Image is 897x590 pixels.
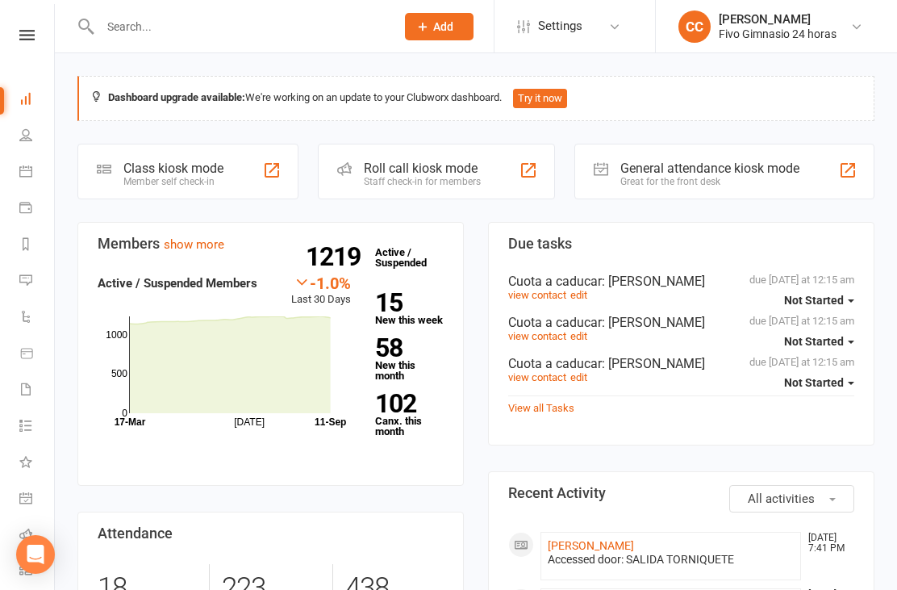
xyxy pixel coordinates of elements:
div: Fivo Gimnasio 24 horas [719,27,837,41]
span: : [PERSON_NAME] [602,315,705,330]
a: Roll call kiosk mode [19,518,56,554]
span: Not Started [784,335,844,348]
div: Roll call kiosk mode [364,161,481,176]
a: 15New this week [375,291,444,325]
div: General attendance kiosk mode [620,161,799,176]
button: Not Started [784,286,854,315]
strong: 58 [375,336,437,360]
a: edit [570,371,587,383]
a: Dashboard [19,82,56,119]
strong: 1219 [306,245,367,269]
a: Payments [19,191,56,228]
h3: Recent Activity [508,485,854,501]
a: [PERSON_NAME] [548,539,634,552]
div: Open Intercom Messenger [16,535,55,574]
a: edit [570,330,587,342]
input: Search... [95,15,384,38]
div: We're working on an update to your Clubworx dashboard. [77,76,874,121]
div: Accessed door: SALIDA TORNIQUETE [548,553,794,567]
button: Not Started [784,327,854,356]
div: Cuota a caducar [508,315,854,330]
a: 102Canx. this month [375,391,444,437]
a: 58New this month [375,336,444,381]
a: General attendance kiosk mode [19,482,56,518]
a: People [19,119,56,155]
a: Product Sales [19,337,56,373]
a: Reports [19,228,56,264]
a: view contact [508,330,566,342]
span: Not Started [784,294,844,307]
h3: Due tasks [508,236,854,252]
h3: Attendance [98,525,444,542]
div: Member self check-in [123,176,223,187]
span: All activities [748,492,815,506]
strong: Dashboard upgrade available: [108,91,245,103]
div: Staff check-in for members [364,176,481,187]
button: Not Started [784,368,854,397]
time: [DATE] 7:41 PM [800,533,853,554]
a: view contact [508,289,566,301]
span: Add [433,20,453,33]
strong: 15 [375,291,437,315]
a: Calendar [19,155,56,191]
strong: 102 [375,391,437,416]
a: edit [570,289,587,301]
h3: Members [98,236,444,252]
div: [PERSON_NAME] [719,12,837,27]
div: CC [678,10,711,43]
a: show more [164,237,224,252]
button: All activities [729,485,854,513]
a: view contact [508,371,566,383]
a: View all Tasks [508,402,574,414]
div: -1.0% [291,274,351,291]
div: Cuota a caducar [508,356,854,371]
button: Try it now [513,89,567,108]
a: What's New [19,446,56,482]
span: : [PERSON_NAME] [602,356,705,371]
div: Class kiosk mode [123,161,223,176]
button: Add [405,13,474,40]
span: Not Started [784,376,844,389]
strong: Active / Suspended Members [98,276,257,291]
span: Settings [538,8,582,44]
span: : [PERSON_NAME] [602,274,705,289]
div: Cuota a caducar [508,274,854,289]
div: Great for the front desk [620,176,799,187]
div: Last 30 Days [291,274,351,308]
a: 1219Active / Suspended [367,235,438,280]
